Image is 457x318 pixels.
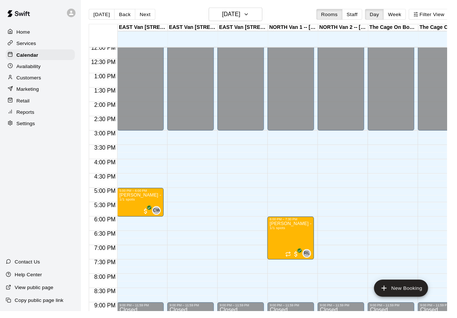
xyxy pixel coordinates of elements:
[223,25,274,32] div: EAST Van [STREET_ADDRESS]
[224,310,267,314] div: 9:00 PM – 11:59 PM
[145,212,153,220] span: All customers have paid
[94,295,120,301] span: 8:30 PM
[94,309,120,315] span: 9:00 PM
[6,39,76,50] a: Services
[94,265,120,272] span: 7:30 PM
[312,255,318,263] span: Ryan Leonard
[276,310,319,314] div: 9:00 PM – 11:59 PM
[94,192,120,198] span: 5:00 PM
[94,90,120,96] span: 1:30 PM
[138,9,158,20] button: Next
[15,277,43,284] p: Help Center
[227,10,246,20] h6: [DATE]
[117,9,138,20] button: Back
[158,211,164,220] span: Cassidy Watt
[327,310,370,314] div: 9:00 PM – 11:59 PM
[94,280,120,286] span: 8:00 PM
[15,303,65,311] p: Copy public page link
[6,50,76,61] a: Calendar
[94,134,120,140] span: 3:00 PM
[6,62,76,73] a: Availability
[122,193,165,197] div: 5:00 PM – 6:00 PM
[309,255,318,263] div: Ryan Leonard
[17,76,42,83] p: Customers
[94,119,120,125] span: 2:30 PM
[94,236,120,242] span: 6:30 PM
[373,9,392,20] button: Day
[6,86,76,97] a: Marketing
[325,25,377,32] div: NORTH Van 2 -- [STREET_ADDRESS]
[276,231,292,235] span: 1/1 spots filled
[6,109,76,120] a: Reports
[350,9,371,20] button: Staff
[311,255,316,263] span: RL
[17,123,36,130] p: Settings
[377,25,428,32] div: The Cage On Boundary 1 -- [STREET_ADDRESS] ([PERSON_NAME] & [PERSON_NAME]), [GEOGRAPHIC_DATA]
[156,211,164,220] div: Cassidy Watt
[91,9,117,20] button: [DATE]
[173,310,216,314] div: 9:00 PM – 11:59 PM
[120,25,172,32] div: EAST Van [STREET_ADDRESS]
[94,221,120,228] span: 6:00 PM
[17,52,39,60] p: Calendar
[6,27,76,38] a: Home
[94,177,120,184] span: 4:30 PM
[94,251,120,257] span: 7:00 PM
[17,87,40,95] p: Marketing
[292,257,297,263] span: Recurring event
[382,286,438,303] button: add
[17,99,30,106] p: Retail
[156,212,164,219] span: CW
[392,9,415,20] button: Week
[122,310,165,314] div: 9:00 PM – 11:59 PM
[120,192,167,221] div: 5:00 PM – 6:00 PM: Fraser Burleigh - Thursday, Sept 11 @ EastVan
[378,310,421,314] div: 9:00 PM – 11:59 PM
[274,25,325,32] div: NORTH Van 1 -- [STREET_ADDRESS]
[17,111,35,118] p: Reports
[94,75,120,81] span: 1:00 PM
[15,290,55,298] p: View public page
[94,207,120,213] span: 5:30 PM
[94,163,120,169] span: 4:00 PM
[273,221,321,265] div: 6:00 PM – 7:30 PM: Wylie Morris - Thursdays, Sept 4-Oct 9 @ North Van
[15,264,41,271] p: Contact Us
[17,64,42,71] p: Availability
[299,256,306,263] span: All customers have paid
[91,46,120,52] span: 12:00 PM
[17,29,31,36] p: Home
[6,97,76,108] a: Retail
[213,8,268,22] button: [DATE]
[6,121,76,132] a: Settings
[94,148,120,154] span: 3:30 PM
[172,25,223,32] div: EAST Van [STREET_ADDRESS]
[91,60,120,67] span: 12:30 PM
[6,74,76,85] a: Customers
[323,9,350,20] button: Rooms
[276,222,319,226] div: 6:00 PM – 7:30 PM
[17,41,37,48] p: Services
[122,202,138,206] span: 1/1 spots filled
[94,104,120,111] span: 2:00 PM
